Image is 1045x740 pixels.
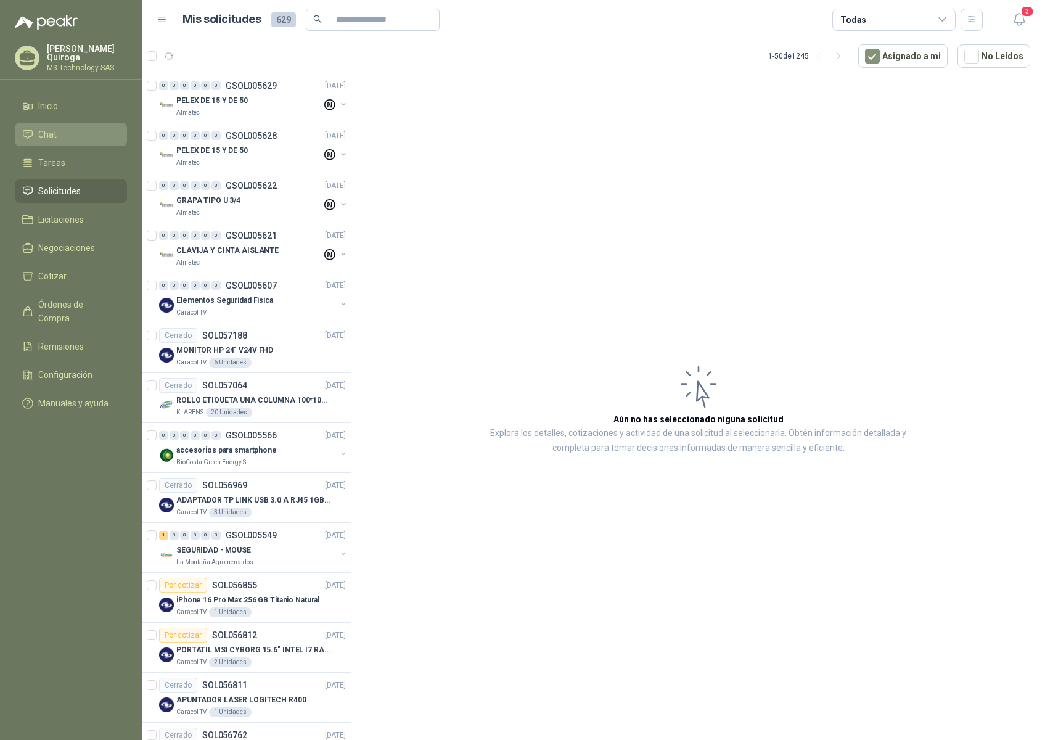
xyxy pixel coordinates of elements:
a: Órdenes de Compra [15,293,127,330]
div: 0 [170,131,179,140]
p: BioCosta Green Energy S.A.S [176,458,254,467]
span: 629 [271,12,296,27]
div: 0 [170,181,179,190]
a: Cotizar [15,265,127,288]
div: 0 [191,131,200,140]
p: SOL056811 [202,681,247,689]
p: MONITOR HP 24" V24V FHD [176,345,273,356]
p: [DATE] [325,530,346,541]
div: 2 Unidades [209,657,252,667]
a: Negociaciones [15,236,127,260]
p: PORTÁTIL MSI CYBORG 15.6" INTEL I7 RAM 32GB - 1 TB / Nvidia GeForce RTX 4050 [176,644,330,656]
p: iPhone 16 Pro Max 256 GB Titanio Natural [176,594,319,606]
img: Company Logo [159,398,174,413]
div: 0 [191,531,200,540]
div: 0 [211,431,221,440]
span: Chat [38,128,57,141]
div: 1 Unidades [209,707,252,717]
span: Inicio [38,99,58,113]
div: 0 [201,131,210,140]
span: Tareas [38,156,65,170]
a: Chat [15,123,127,146]
p: PELEX DE 15 Y DE 50 [176,95,248,107]
p: [DATE] [325,430,346,442]
p: [DATE] [325,380,346,392]
div: 0 [211,281,221,290]
a: Tareas [15,151,127,175]
a: Configuración [15,363,127,387]
p: Almatec [176,258,200,268]
p: La Montaña Agromercados [176,557,253,567]
p: M3 Technology SAS [47,64,127,72]
div: Cerrado [159,328,197,343]
div: 0 [159,231,168,240]
div: 0 [191,81,200,90]
span: search [313,15,322,23]
p: SOL057188 [202,331,247,340]
p: SOL057064 [202,381,247,390]
span: Remisiones [38,340,84,353]
img: Company Logo [159,348,174,363]
p: Caracol TV [176,607,207,617]
span: Cotizar [38,269,67,283]
a: 0 0 0 0 0 0 GSOL005566[DATE] Company Logoaccesorios para smartphoneBioCosta Green Energy S.A.S [159,428,348,467]
p: [DATE] [325,180,346,192]
div: 0 [180,81,189,90]
span: Licitaciones [38,213,84,226]
img: Company Logo [159,598,174,612]
p: [DATE] [325,280,346,292]
p: Almatec [176,158,200,168]
p: Almatec [176,108,200,118]
p: SEGURIDAD - MOUSE [176,545,251,556]
img: Company Logo [159,647,174,662]
p: [DATE] [325,480,346,491]
a: 0 0 0 0 0 0 GSOL005622[DATE] Company LogoGRAPA TIPO U 3/4Almatec [159,178,348,218]
img: Company Logo [159,298,174,313]
p: SOL056855 [212,581,257,590]
h1: Mis solicitudes [182,10,261,28]
p: accesorios para smartphone [176,445,277,456]
button: No Leídos [957,44,1030,68]
a: 0 0 0 0 0 0 GSOL005621[DATE] Company LogoCLAVIJA Y CINTA AISLANTEAlmatec [159,228,348,268]
p: Caracol TV [176,358,207,368]
a: CerradoSOL056811[DATE] Company LogoAPUNTADOR LÁSER LOGITECH R400Caracol TV1 Unidades [142,673,351,723]
div: 0 [201,231,210,240]
p: Explora los detalles, cotizaciones y actividad de una solicitud al seleccionarla. Obtén informaci... [475,426,922,456]
a: Por cotizarSOL056855[DATE] Company LogoiPhone 16 Pro Max 256 GB Titanio NaturalCaracol TV1 Unidades [142,573,351,623]
div: 0 [159,281,168,290]
div: 0 [159,131,168,140]
p: SOL056812 [212,631,257,639]
p: [PERSON_NAME] Quiroga [47,44,127,62]
p: [DATE] [325,680,346,691]
div: 0 [159,181,168,190]
img: Company Logo [159,498,174,512]
img: Logo peakr [15,15,78,30]
div: Cerrado [159,678,197,693]
img: Company Logo [159,448,174,462]
span: Negociaciones [38,241,95,255]
p: Caracol TV [176,707,207,717]
p: SOL056762 [202,731,247,739]
p: GSOL005629 [226,81,277,90]
a: CerradoSOL056969[DATE] Company LogoADAPTADOR TP LINK USB 3.0 A RJ45 1GB WINDOWSCaracol TV3 Unidades [142,473,351,523]
p: CLAVIJA Y CINTA AISLANTE [176,245,279,257]
a: CerradoSOL057188[DATE] Company LogoMONITOR HP 24" V24V FHDCaracol TV6 Unidades [142,323,351,373]
a: 0 0 0 0 0 0 GSOL005628[DATE] Company LogoPELEX DE 15 Y DE 50Almatec [159,128,348,168]
div: 0 [211,231,221,240]
span: Configuración [38,368,92,382]
p: GSOL005622 [226,181,277,190]
div: 0 [201,281,210,290]
div: 0 [170,531,179,540]
p: ADAPTADOR TP LINK USB 3.0 A RJ45 1GB WINDOWS [176,495,330,506]
p: KLARENS [176,408,203,417]
img: Company Logo [159,697,174,712]
p: Elementos Seguridad Fisica [176,295,273,306]
div: 1 Unidades [209,607,252,617]
div: 0 [211,131,221,140]
a: 1 0 0 0 0 0 GSOL005549[DATE] Company LogoSEGURIDAD - MOUSELa Montaña Agromercados [159,528,348,567]
div: 0 [201,431,210,440]
p: [DATE] [325,80,346,92]
button: Asignado a mi [858,44,948,68]
div: 1 - 50 de 1245 [768,46,848,66]
p: APUNTADOR LÁSER LOGITECH R400 [176,694,306,706]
